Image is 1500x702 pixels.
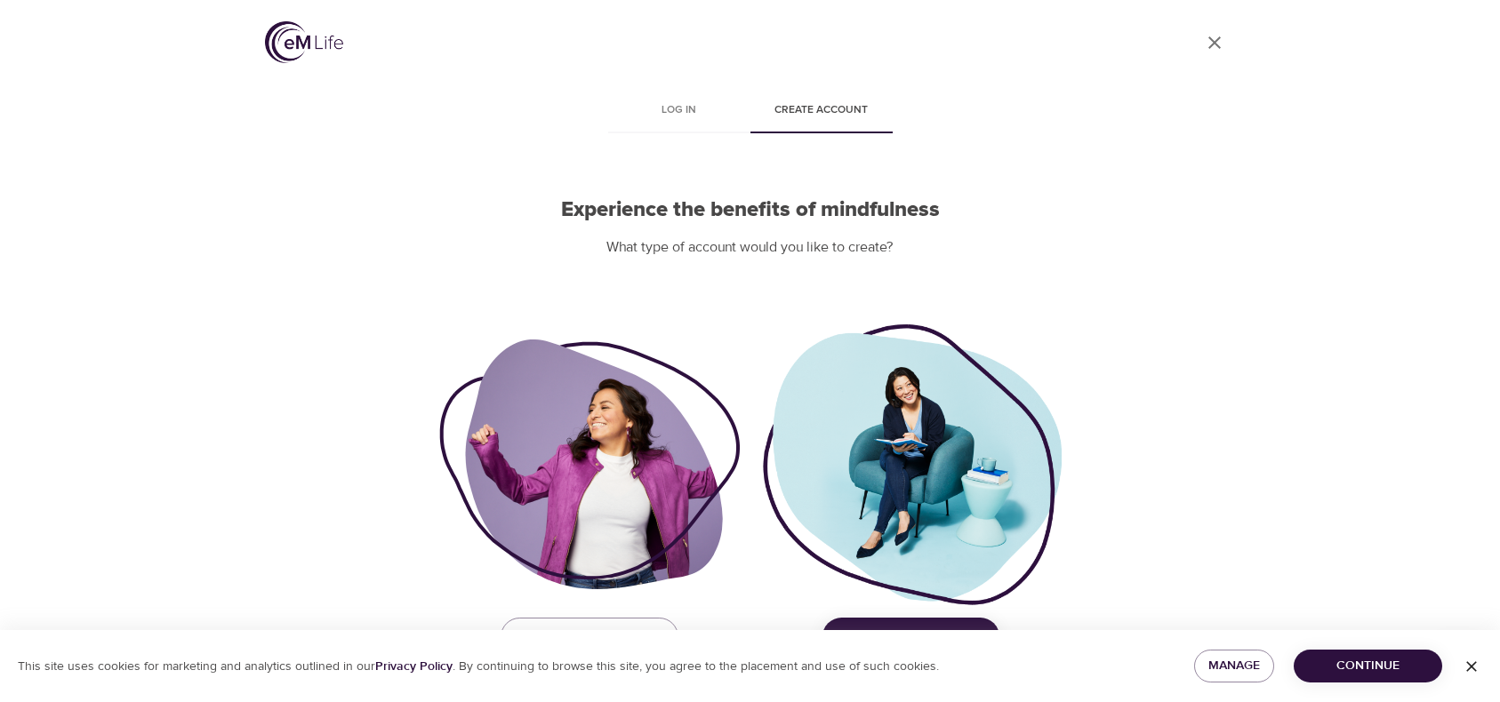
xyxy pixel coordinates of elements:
p: What type of account would you like to create? [439,237,1062,258]
button: Employee Account [822,618,999,655]
span: Log in [619,101,740,120]
button: Manage [1194,650,1274,682]
span: Employee Account [842,625,980,648]
button: Continue [1294,650,1442,682]
span: Continue [1308,655,1428,677]
span: Create account [761,101,882,120]
span: Personal Account [520,625,659,648]
img: logo [265,21,343,63]
button: Personal Account [501,618,678,655]
h2: Experience the benefits of mindfulness [439,197,1062,223]
span: Manage [1208,655,1260,677]
a: Privacy Policy [375,658,453,674]
a: close [1193,21,1236,64]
